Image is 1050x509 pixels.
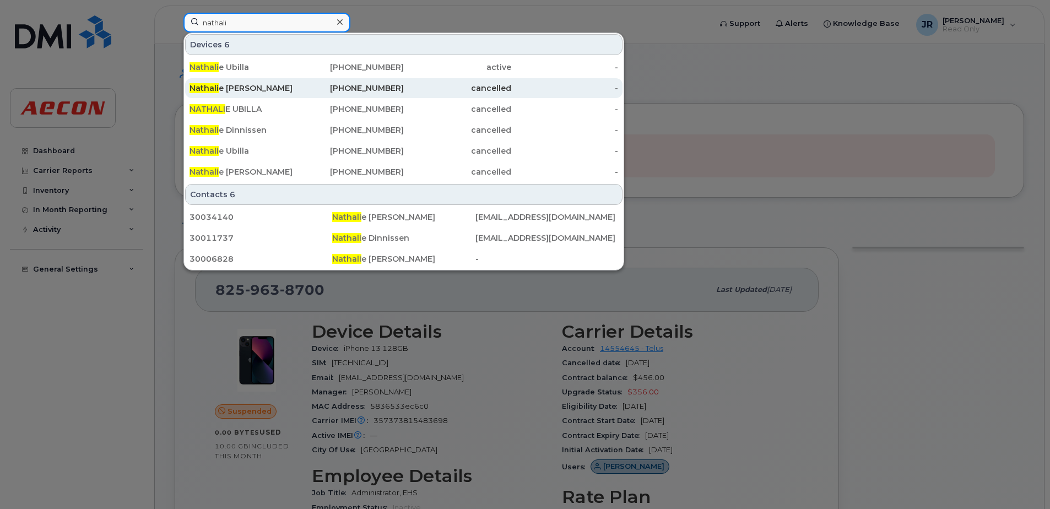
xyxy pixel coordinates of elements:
div: - [511,62,619,73]
div: 30011737 [190,232,332,243]
div: e [PERSON_NAME] [190,83,297,94]
span: NATHALI [190,104,225,114]
a: 30011737Nathalie Dinnissen[EMAIL_ADDRESS][DOMAIN_NAME] [185,228,623,248]
div: e [PERSON_NAME] [190,166,297,177]
div: - [511,166,619,177]
div: e Dinnissen [332,232,475,243]
div: active [404,62,511,73]
span: 6 [224,39,230,50]
div: cancelled [404,83,511,94]
div: e [PERSON_NAME] [332,212,475,223]
div: Contacts [185,184,623,205]
span: 6 [230,189,235,200]
span: Nathali [332,233,361,243]
span: Nathali [190,146,219,156]
div: [EMAIL_ADDRESS][DOMAIN_NAME] [475,212,618,223]
div: Devices [185,34,623,55]
div: 30034140 [190,212,332,223]
div: [PHONE_NUMBER] [297,62,404,73]
div: [PHONE_NUMBER] [297,83,404,94]
a: 30034140Nathalie [PERSON_NAME][EMAIL_ADDRESS][DOMAIN_NAME] [185,207,623,227]
a: Nathalie [PERSON_NAME][PHONE_NUMBER]cancelled- [185,78,623,98]
div: [PHONE_NUMBER] [297,166,404,177]
div: E UBILLA [190,104,297,115]
div: e [PERSON_NAME] [332,253,475,264]
a: Nathalie Ubilla[PHONE_NUMBER]cancelled- [185,141,623,161]
div: [EMAIL_ADDRESS][DOMAIN_NAME] [475,232,618,243]
div: [PHONE_NUMBER] [297,145,404,156]
div: - [511,104,619,115]
a: 30006828Nathalie [PERSON_NAME]- [185,249,623,269]
div: [PHONE_NUMBER] [297,124,404,136]
div: cancelled [404,166,511,177]
div: - [511,83,619,94]
a: NATHALIE UBILLA[PHONE_NUMBER]cancelled- [185,99,623,119]
div: e Ubilla [190,145,297,156]
div: - [511,145,619,156]
span: Nathali [332,254,361,264]
span: Nathali [190,62,219,72]
div: [PHONE_NUMBER] [297,104,404,115]
div: cancelled [404,104,511,115]
a: Nathalie Ubilla[PHONE_NUMBER]active- [185,57,623,77]
div: - [475,253,618,264]
span: Nathali [190,167,219,177]
div: e Ubilla [190,62,297,73]
div: 30006828 [190,253,332,264]
div: cancelled [404,145,511,156]
div: cancelled [404,124,511,136]
a: Nathalie Dinnissen[PHONE_NUMBER]cancelled- [185,120,623,140]
span: Nathali [190,83,219,93]
div: e Dinnissen [190,124,297,136]
a: Nathalie [PERSON_NAME][PHONE_NUMBER]cancelled- [185,162,623,182]
span: Nathali [190,125,219,135]
span: Nathali [332,212,361,222]
div: - [511,124,619,136]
